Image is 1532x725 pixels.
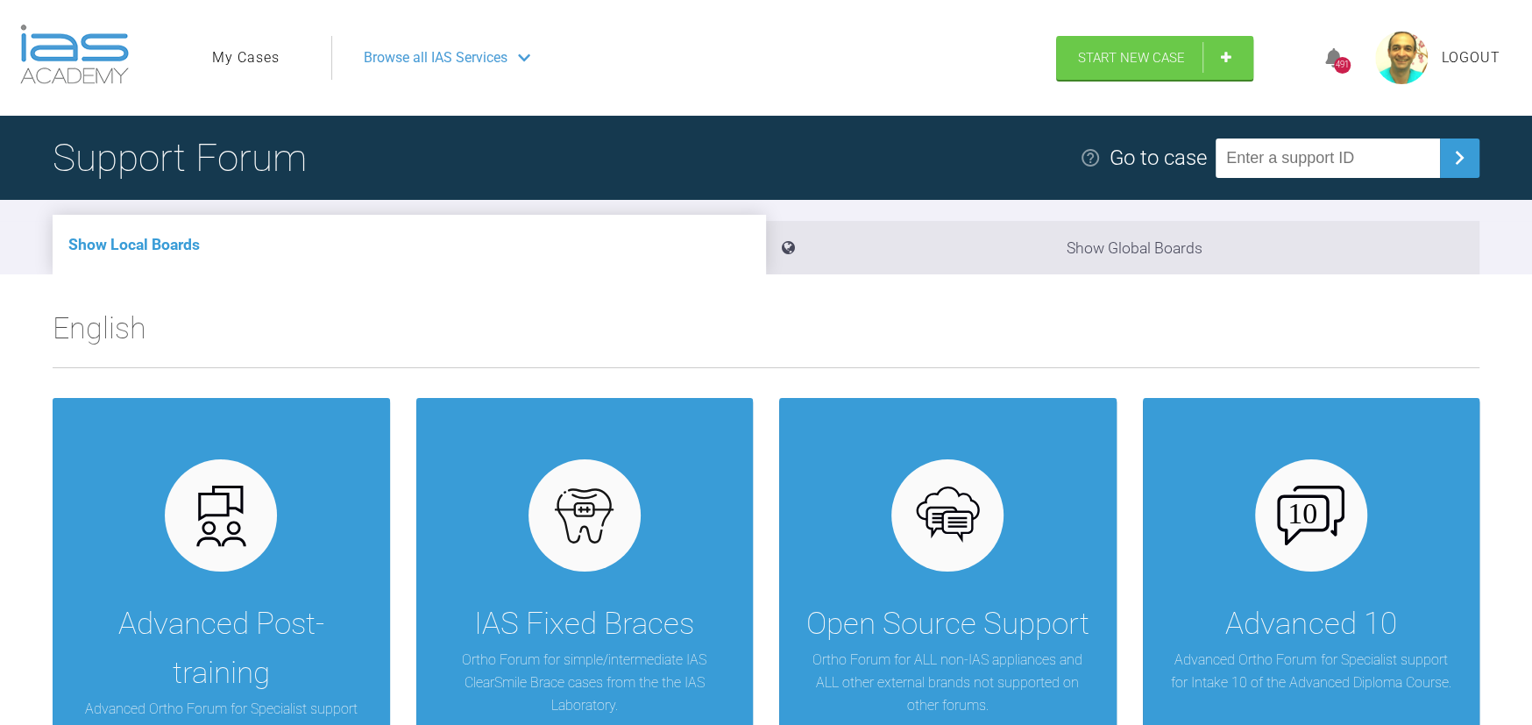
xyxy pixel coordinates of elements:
a: Start New Case [1056,36,1253,80]
img: logo-light.3e3ef733.png [20,25,129,84]
span: Browse all IAS Services [364,46,507,69]
img: help.e70b9f3d.svg [1080,147,1101,168]
div: Open Source Support [806,600,1089,649]
div: Go to case [1110,141,1207,174]
li: Show Global Boards [766,221,1479,274]
img: advanced-10.1fbc128b.svg [1277,486,1344,545]
div: IAS Fixed Braces [474,600,694,649]
input: Enter a support ID [1216,139,1440,178]
div: Advanced Post-training [79,600,364,698]
img: advanced.73cea251.svg [188,482,255,550]
li: Show Local Boards [53,215,766,274]
a: Logout [1442,46,1500,69]
p: Advanced Ortho Forum for Specialist support for Intake 10 of the Advanced Diploma Course. [1169,649,1454,693]
div: 491 [1334,57,1351,74]
h2: English [53,304,1479,367]
span: Start New Case [1078,50,1185,66]
p: Ortho Forum for ALL non-IAS appliances and ALL other external brands not supported on other forums. [805,649,1090,716]
img: profile.png [1375,32,1428,84]
img: opensource.6e495855.svg [914,482,982,550]
img: chevronRight.28bd32b0.svg [1445,144,1473,172]
img: fixed.9f4e6236.svg [550,482,618,550]
h1: Support Forum [53,127,307,188]
p: Ortho Forum for simple/intermediate IAS ClearSmile Brace cases from the the IAS Laboratory. [443,649,727,716]
div: Advanced 10 [1225,600,1396,649]
a: My Cases [212,46,280,69]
